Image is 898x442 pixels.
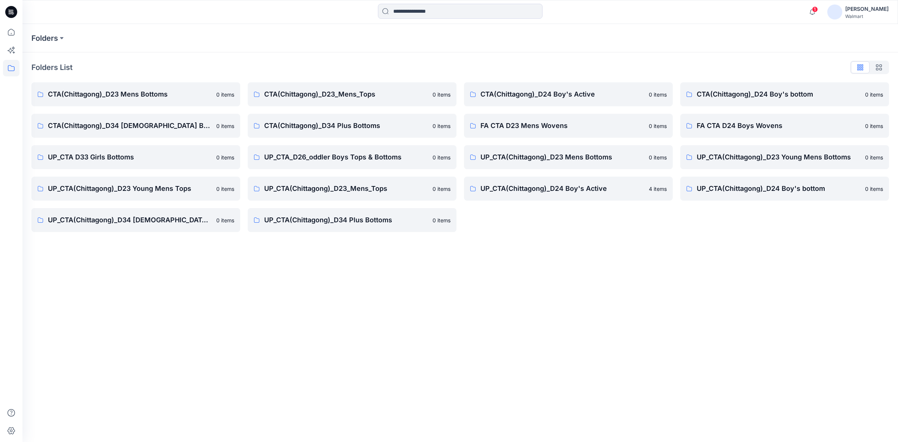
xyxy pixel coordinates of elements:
a: CTA(Chittagong)_D23_Mens_Tops0 items [248,82,456,106]
a: FA CTA D23 Mens Wovens0 items [464,114,673,138]
p: UP_CTA D33 Girls Bottoms [48,152,212,162]
a: Folders [31,33,58,43]
p: 0 items [433,122,450,130]
p: 0 items [216,153,234,161]
p: CTA(Chittagong)_D34 Plus Bottoms [264,121,428,131]
div: Walmart [845,13,889,19]
p: UP_CTA_D26_oddler Boys Tops & Bottoms [264,152,428,162]
p: 0 items [649,91,667,98]
p: UP_CTA(Chittagong)_D23 Mens Bottoms [480,152,644,162]
img: avatar [827,4,842,19]
a: FA CTA D24 Boys Wovens0 items [680,114,889,138]
a: CTA(Chittagong)_D24 Boy's bottom0 items [680,82,889,106]
a: UP_CTA_D26_oddler Boys Tops & Bottoms0 items [248,145,456,169]
a: UP_CTA(Chittagong)_D23 Young Mens Bottoms0 items [680,145,889,169]
p: 0 items [216,185,234,193]
p: CTA(Chittagong)_D34 [DEMOGRAPHIC_DATA] Bottoms [48,121,212,131]
p: 0 items [433,153,450,161]
p: UP_CTA(Chittagong)_D34 [DEMOGRAPHIC_DATA] Bottoms [48,215,212,225]
p: UP_CTA(Chittagong)_D23 Young Mens Tops [48,183,212,194]
p: 0 items [865,122,883,130]
p: CTA(Chittagong)_D23_Mens_Tops [264,89,428,100]
a: CTA(Chittagong)_D23 Mens Bottoms0 items [31,82,240,106]
p: 0 items [216,216,234,224]
a: CTA(Chittagong)_D34 Plus Bottoms0 items [248,114,456,138]
a: UP_CTA(Chittagong)_D24 Boy's bottom0 items [680,177,889,201]
a: UP_CTA(Chittagong)_D24 Boy's Active4 items [464,177,673,201]
a: CTA(Chittagong)_D34 [DEMOGRAPHIC_DATA] Bottoms0 items [31,114,240,138]
p: 0 items [433,216,450,224]
p: FA CTA D24 Boys Wovens [697,121,861,131]
p: 0 items [865,91,883,98]
p: 0 items [865,185,883,193]
p: 0 items [433,185,450,193]
p: UP_CTA(Chittagong)_D24 Boy's Active [480,183,644,194]
p: CTA(Chittagong)_D23 Mens Bottoms [48,89,212,100]
p: UP_CTA(Chittagong)_D34 Plus Bottoms [264,215,428,225]
p: CTA(Chittagong)_D24 Boy's bottom [697,89,861,100]
a: UP_CTA(Chittagong)_D34 [DEMOGRAPHIC_DATA] Bottoms0 items [31,208,240,232]
p: 0 items [216,91,234,98]
a: CTA(Chittagong)_D24 Boy's Active0 items [464,82,673,106]
a: UP_CTA(Chittagong)_D23 Young Mens Tops0 items [31,177,240,201]
p: 0 items [865,153,883,161]
a: UP_CTA(Chittagong)_D34 Plus Bottoms0 items [248,208,456,232]
p: 0 items [649,153,667,161]
p: CTA(Chittagong)_D24 Boy's Active [480,89,644,100]
div: [PERSON_NAME] [845,4,889,13]
p: 4 items [649,185,667,193]
a: UP_CTA D33 Girls Bottoms0 items [31,145,240,169]
p: UP_CTA(Chittagong)_D23_Mens_Tops [264,183,428,194]
p: 0 items [216,122,234,130]
p: UP_CTA(Chittagong)_D23 Young Mens Bottoms [697,152,861,162]
p: 0 items [433,91,450,98]
a: UP_CTA(Chittagong)_D23 Mens Bottoms0 items [464,145,673,169]
p: FA CTA D23 Mens Wovens [480,121,644,131]
p: Folders List [31,62,73,73]
a: UP_CTA(Chittagong)_D23_Mens_Tops0 items [248,177,456,201]
span: 1 [812,6,818,12]
p: UP_CTA(Chittagong)_D24 Boy's bottom [697,183,861,194]
p: 0 items [649,122,667,130]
